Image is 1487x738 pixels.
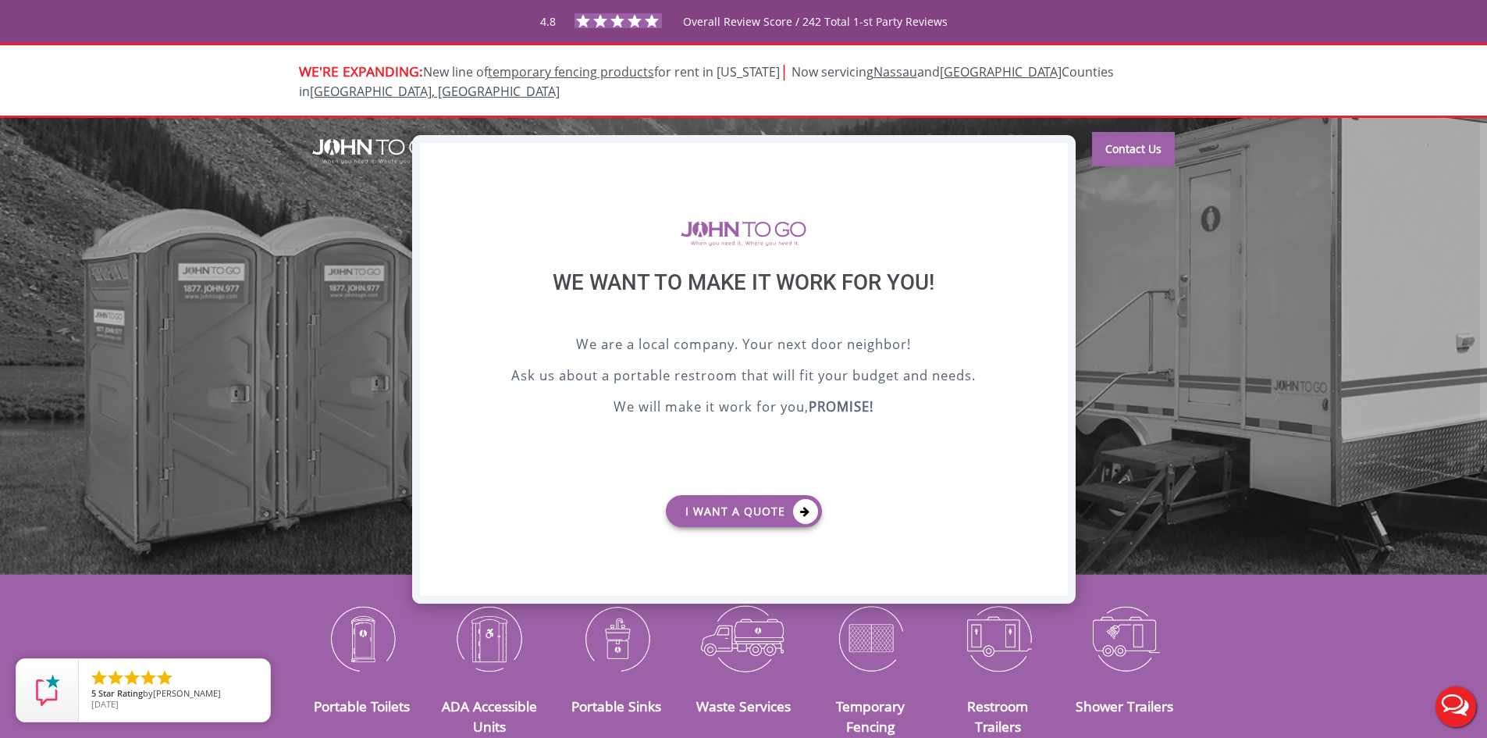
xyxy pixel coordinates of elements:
[123,668,141,687] li: 
[809,398,873,415] b: PROMISE!
[32,675,63,706] img: Review Rating
[91,687,96,699] span: 5
[155,668,174,687] li: 
[459,397,1029,420] p: We will make it work for you,
[1425,676,1487,738] button: Live Chat
[90,668,109,687] li: 
[91,698,119,710] span: [DATE]
[139,668,158,687] li: 
[153,687,221,699] span: [PERSON_NAME]
[1043,143,1067,169] div: X
[106,668,125,687] li: 
[459,334,1029,358] p: We are a local company. Your next door neighbor!
[681,221,806,246] img: logo of viptogo
[98,687,143,699] span: Star Rating
[459,365,1029,389] p: Ask us about a portable restroom that will fit your budget and needs.
[91,689,258,700] span: by
[666,495,822,527] a: I want a Quote
[459,269,1029,334] div: We want to make it work for you!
